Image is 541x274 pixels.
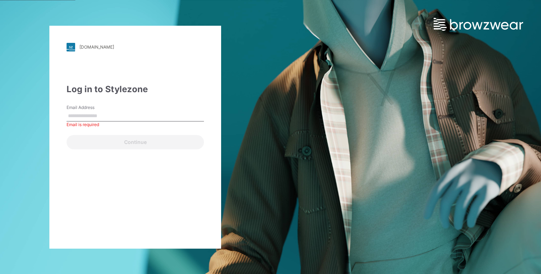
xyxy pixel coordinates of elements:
div: [DOMAIN_NAME] [79,44,114,50]
a: [DOMAIN_NAME] [67,43,204,51]
label: Email Address [67,104,117,111]
img: browzwear-logo.e42bd6dac1945053ebaf764b6aa21510.svg [434,18,523,31]
img: stylezone-logo.562084cfcfab977791bfbf7441f1a819.svg [67,43,75,51]
div: Log in to Stylezone [67,83,204,96]
div: Email is required [67,121,204,128]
